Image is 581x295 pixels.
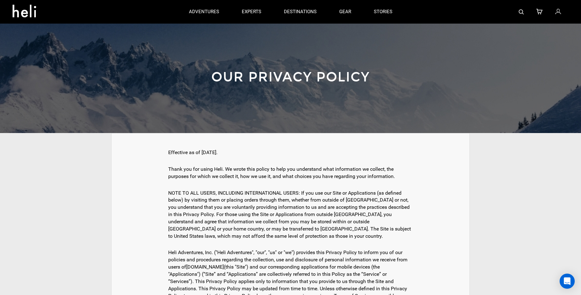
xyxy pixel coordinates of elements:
p: adventures [189,8,219,15]
div: Open Intercom Messenger [560,274,575,289]
div: Thank you for using Heli. We wrote this policy to help you understand what information we collect... [168,163,413,183]
div: Effective as of [DATE]. [168,146,413,159]
img: search-bar-icon.svg [519,9,524,14]
p: experts [242,8,261,15]
a: [DOMAIN_NAME] [186,264,224,270]
p: destinations [284,8,317,15]
div: NOTE TO ALL USERS, INCLUDING INTERNATIONAL USERS: If you use our Site or Applications (as defined... [168,186,413,243]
